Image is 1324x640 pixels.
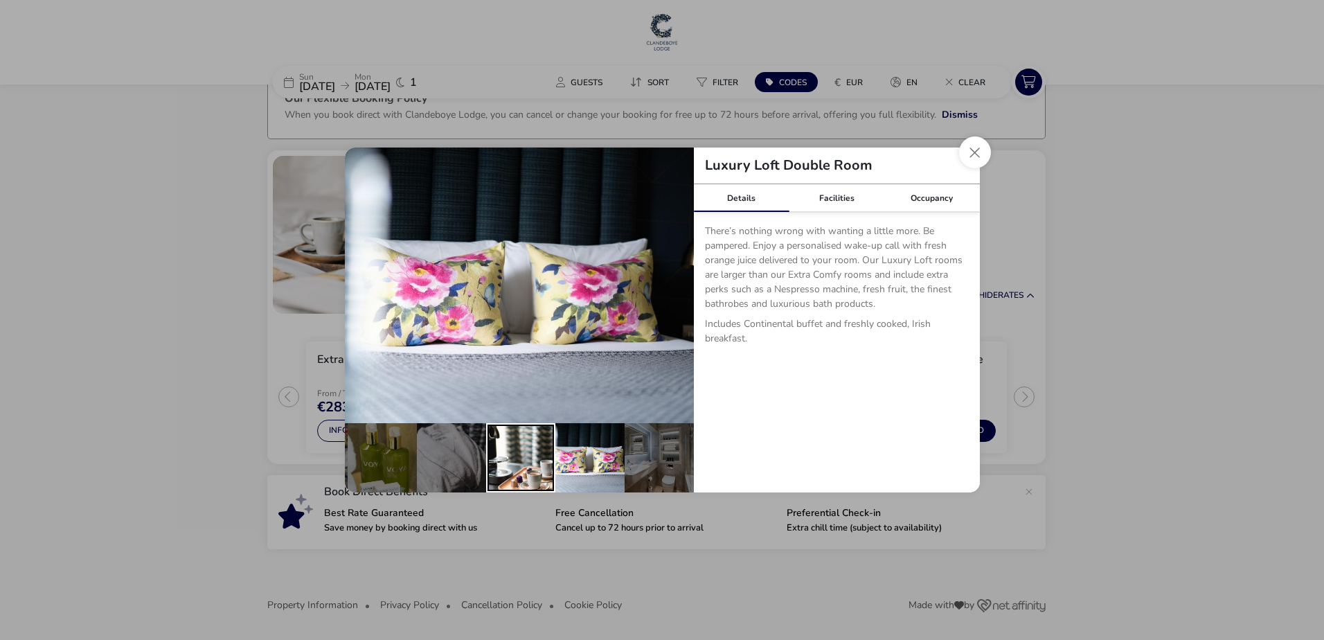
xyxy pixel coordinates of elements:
p: Includes Continental buffet and freshly cooked, Irish breakfast. [705,317,969,351]
p: There’s nothing wrong with wanting a little more. Be pampered. Enjoy a personalised wake-up call ... [705,224,969,317]
img: 44adf92cd17430bea583b0210cca8f6314afa7772c5f29acfac5be186b16bf9d [345,148,694,423]
div: Details [694,184,789,212]
div: details [345,148,980,492]
div: Facilities [789,184,884,212]
div: Occupancy [884,184,980,212]
button: Close dialog [959,136,991,168]
h2: Luxury Loft Double Room [694,159,884,172]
